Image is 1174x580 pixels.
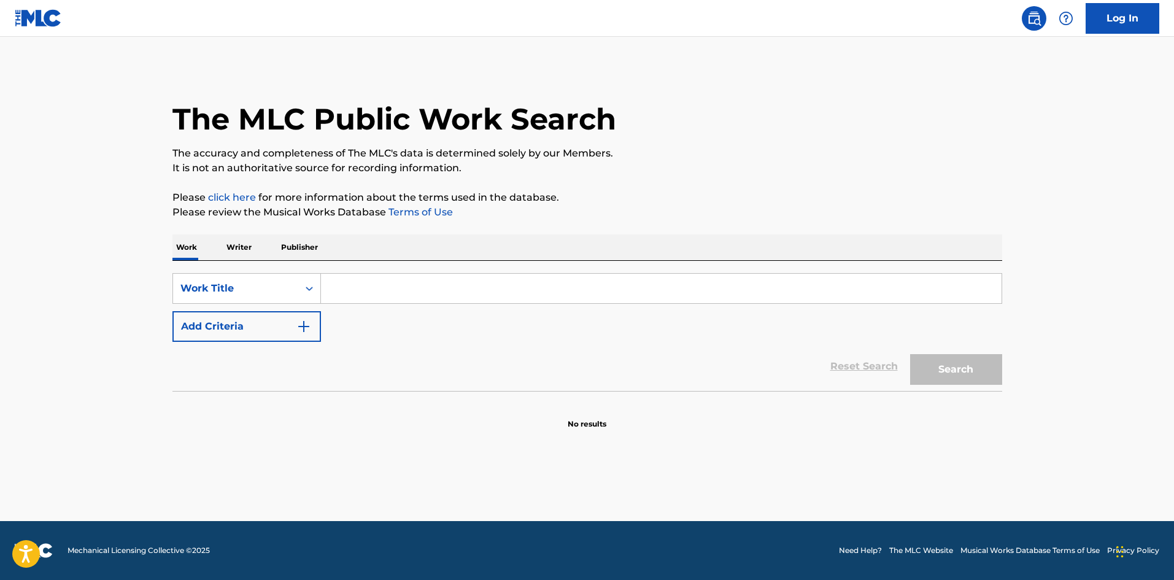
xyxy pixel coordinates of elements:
[1107,545,1159,556] a: Privacy Policy
[172,311,321,342] button: Add Criteria
[15,9,62,27] img: MLC Logo
[386,206,453,218] a: Terms of Use
[180,281,291,296] div: Work Title
[208,191,256,203] a: click here
[889,545,953,556] a: The MLC Website
[172,273,1002,391] form: Search Form
[15,543,53,558] img: logo
[172,101,616,137] h1: The MLC Public Work Search
[1027,11,1041,26] img: search
[568,404,606,430] p: No results
[172,205,1002,220] p: Please review the Musical Works Database
[172,190,1002,205] p: Please for more information about the terms used in the database.
[68,545,210,556] span: Mechanical Licensing Collective © 2025
[172,234,201,260] p: Work
[1059,11,1073,26] img: help
[277,234,322,260] p: Publisher
[960,545,1100,556] a: Musical Works Database Terms of Use
[223,234,255,260] p: Writer
[1116,533,1124,570] div: Drag
[172,161,1002,176] p: It is not an authoritative source for recording information.
[1113,521,1174,580] iframe: Chat Widget
[296,319,311,334] img: 9d2ae6d4665cec9f34b9.svg
[1086,3,1159,34] a: Log In
[1022,6,1046,31] a: Public Search
[839,545,882,556] a: Need Help?
[1054,6,1078,31] div: Help
[172,146,1002,161] p: The accuracy and completeness of The MLC's data is determined solely by our Members.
